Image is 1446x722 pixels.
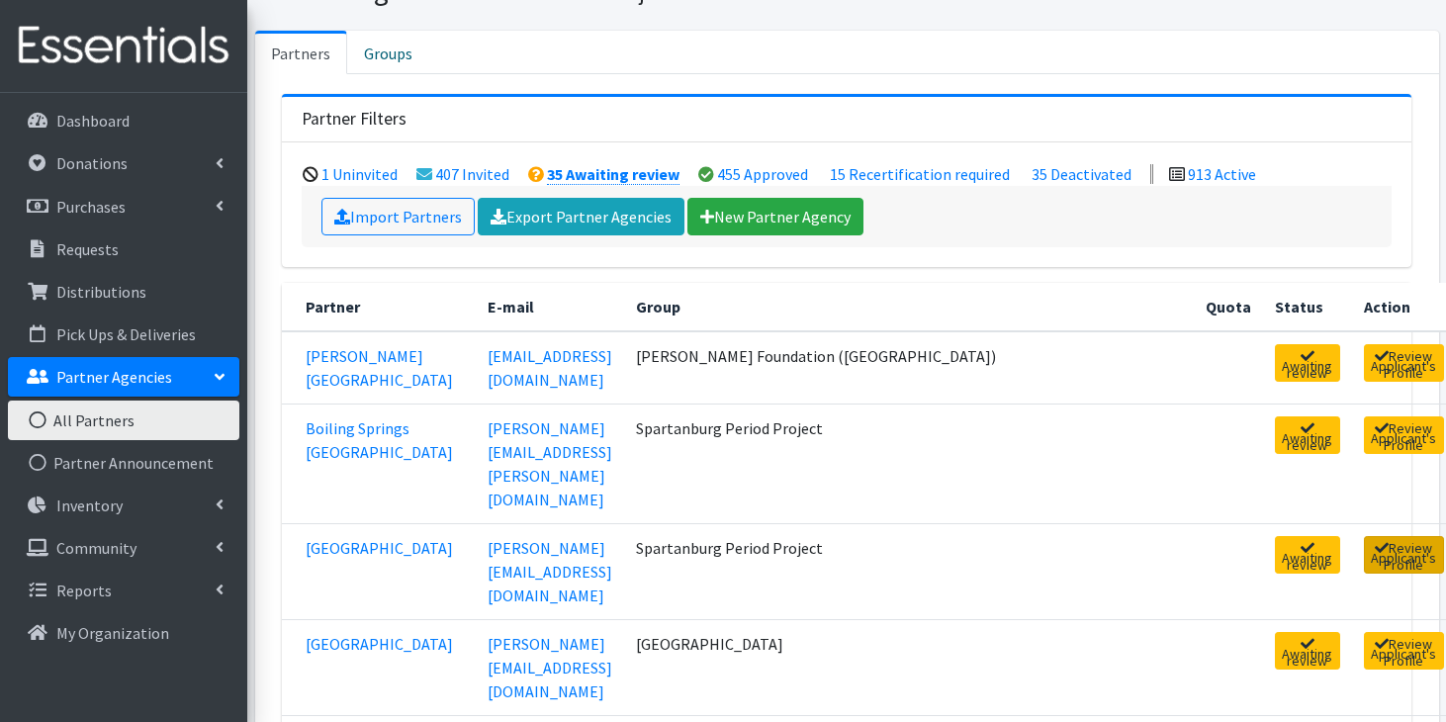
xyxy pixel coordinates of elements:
[624,283,1194,331] th: Group
[56,282,146,302] p: Distributions
[547,164,679,185] a: 35 Awaiting review
[56,496,123,515] p: Inventory
[302,109,407,130] h3: Partner Filters
[56,153,128,173] p: Donations
[8,571,239,610] a: Reports
[1364,536,1444,574] a: Review Applicant's Profile
[1188,164,1256,184] a: 913 Active
[56,623,169,643] p: My Organization
[56,239,119,259] p: Requests
[56,367,172,387] p: Partner Agencies
[488,634,612,701] a: [PERSON_NAME][EMAIL_ADDRESS][DOMAIN_NAME]
[624,331,1194,405] td: [PERSON_NAME] Foundation ([GEOGRAPHIC_DATA])
[1364,632,1444,670] a: Review Applicant's Profile
[830,164,1010,184] a: 15 Recertification required
[8,315,239,354] a: Pick Ups & Deliveries
[1194,283,1263,331] th: Quota
[1032,164,1131,184] a: 35 Deactivated
[321,198,475,235] a: Import Partners
[1263,283,1352,331] th: Status
[1364,416,1444,454] a: Review Applicant's Profile
[56,197,126,217] p: Purchases
[8,401,239,440] a: All Partners
[476,283,624,331] th: E-mail
[347,31,429,74] a: Groups
[56,111,130,131] p: Dashboard
[8,272,239,312] a: Distributions
[478,198,684,235] a: Export Partner Agencies
[8,13,239,79] img: HumanEssentials
[306,634,453,654] a: [GEOGRAPHIC_DATA]
[624,404,1194,523] td: Spartanburg Period Project
[8,443,239,483] a: Partner Announcement
[488,538,612,605] a: [PERSON_NAME][EMAIL_ADDRESS][DOMAIN_NAME]
[1275,536,1340,574] a: Awaiting review
[282,283,476,331] th: Partner
[56,538,136,558] p: Community
[8,187,239,226] a: Purchases
[687,198,863,235] a: New Partner Agency
[1275,416,1340,454] a: Awaiting review
[8,229,239,269] a: Requests
[8,101,239,140] a: Dashboard
[624,523,1194,619] td: Spartanburg Period Project
[255,31,347,74] a: Partners
[306,538,453,558] a: [GEOGRAPHIC_DATA]
[8,613,239,653] a: My Organization
[56,324,196,344] p: Pick Ups & Deliveries
[488,346,612,390] a: [EMAIL_ADDRESS][DOMAIN_NAME]
[624,619,1194,715] td: [GEOGRAPHIC_DATA]
[1275,344,1340,382] a: Awaiting review
[8,357,239,397] a: Partner Agencies
[306,418,453,462] a: Boiling Springs [GEOGRAPHIC_DATA]
[8,528,239,568] a: Community
[306,346,453,390] a: [PERSON_NAME][GEOGRAPHIC_DATA]
[1364,344,1444,382] a: Review Applicant's Profile
[56,581,112,600] p: Reports
[488,418,612,509] a: [PERSON_NAME][EMAIL_ADDRESS][PERSON_NAME][DOMAIN_NAME]
[321,164,398,184] a: 1 Uninvited
[717,164,808,184] a: 455 Approved
[1275,632,1340,670] a: Awaiting review
[8,143,239,183] a: Donations
[435,164,509,184] a: 407 Invited
[8,486,239,525] a: Inventory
